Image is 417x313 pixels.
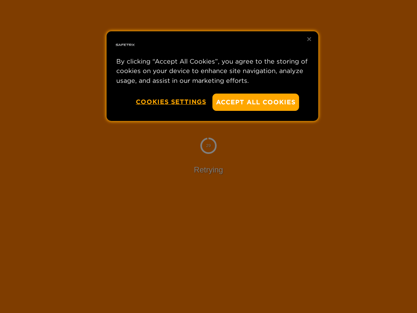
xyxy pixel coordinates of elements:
p: By clicking “Accept All Cookies”, you agree to the storing of cookies on your device to enhance s... [116,57,309,85]
button: Close [302,32,316,46]
button: Accept All Cookies [212,94,299,111]
img: Safe Tracks [115,35,136,55]
div: Privacy [107,31,318,121]
button: Cookies Settings [136,94,206,110]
